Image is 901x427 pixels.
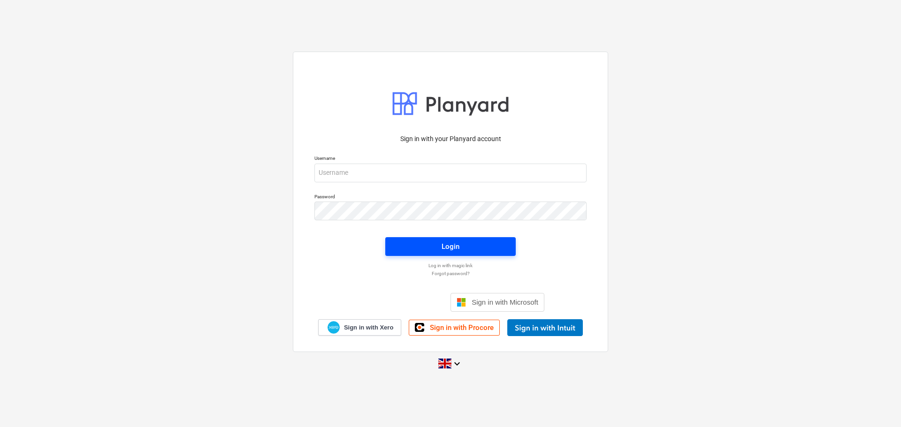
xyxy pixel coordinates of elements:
[451,358,463,369] i: keyboard_arrow_down
[314,155,587,163] p: Username
[344,323,393,332] span: Sign in with Xero
[328,321,340,334] img: Xero logo
[457,298,466,307] img: Microsoft logo
[442,240,459,253] div: Login
[385,237,516,256] button: Login
[318,319,402,336] a: Sign in with Xero
[472,298,538,306] span: Sign in with Microsoft
[310,262,591,269] a: Log in with magic link
[409,320,500,336] a: Sign in with Procore
[314,134,587,144] p: Sign in with your Planyard account
[352,292,448,313] iframe: Sign in with Google Button
[310,270,591,277] a: Forgot password?
[314,194,587,202] p: Password
[314,164,587,182] input: Username
[430,323,494,332] span: Sign in with Procore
